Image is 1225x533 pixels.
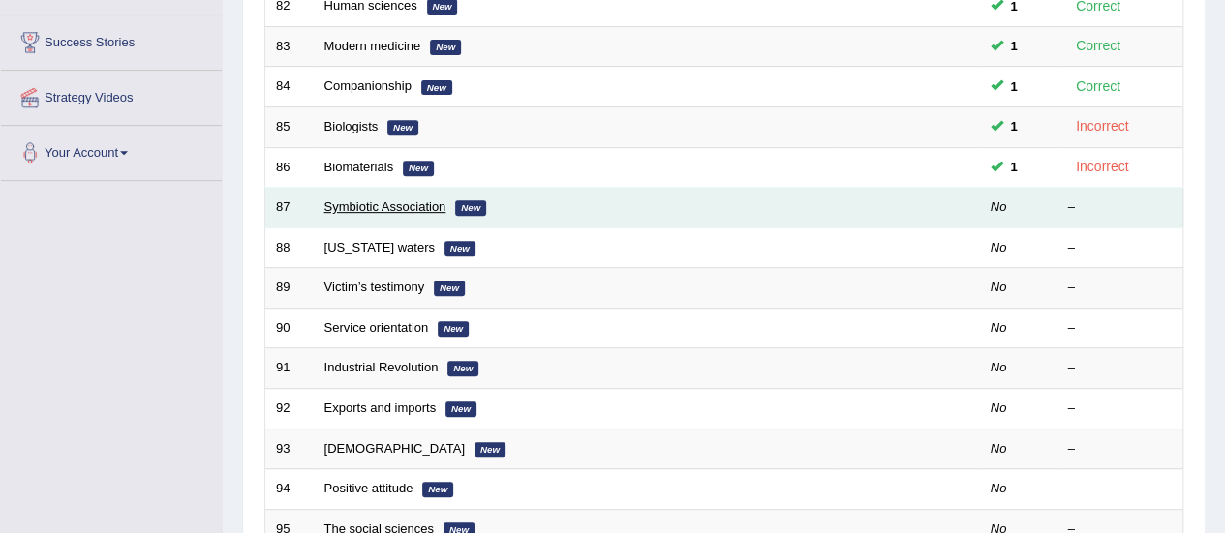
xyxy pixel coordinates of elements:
a: Exports and imports [324,400,437,415]
a: Biomaterials [324,160,394,174]
em: New [421,80,452,96]
td: 87 [265,188,314,228]
td: 93 [265,429,314,469]
td: 86 [265,147,314,188]
em: No [991,441,1007,456]
a: Success Stories [1,15,222,64]
td: 92 [265,388,314,429]
a: Symbiotic Association [324,199,446,214]
em: New [403,161,434,176]
em: New [445,401,476,417]
span: You can still take this question [1003,116,1026,136]
td: 84 [265,67,314,107]
a: Industrial Revolution [324,360,439,374]
em: No [991,199,1007,214]
div: – [1068,239,1173,257]
div: Incorrect [1068,156,1137,178]
a: Biologists [324,119,379,133]
em: New [444,241,475,256]
div: Correct [1068,75,1129,98]
a: Positive attitude [324,481,413,495]
em: New [438,321,469,337]
em: New [422,482,453,497]
td: 91 [265,348,314,389]
em: No [991,320,1007,335]
div: – [1068,198,1173,217]
em: New [387,120,418,135]
span: You can still take this question [1003,76,1026,97]
a: Service orientation [324,320,429,335]
div: – [1068,279,1173,297]
a: [DEMOGRAPHIC_DATA] [324,441,465,456]
em: No [991,280,1007,294]
a: Your Account [1,126,222,174]
td: 94 [265,469,314,510]
div: – [1068,400,1173,418]
em: No [991,400,1007,415]
div: – [1068,359,1173,377]
em: No [991,240,1007,254]
em: No [991,360,1007,374]
div: – [1068,440,1173,459]
em: New [455,200,486,216]
span: You can still take this question [1003,36,1026,56]
span: You can still take this question [1003,157,1026,177]
td: 83 [265,26,314,67]
em: New [447,361,478,376]
a: [US_STATE] waters [324,240,435,254]
td: 89 [265,268,314,309]
em: No [991,481,1007,495]
div: – [1068,319,1173,338]
em: New [475,442,505,458]
td: 90 [265,308,314,348]
div: Correct [1068,35,1129,57]
a: Victim’s testimony [324,280,425,294]
div: – [1068,480,1173,498]
div: Incorrect [1068,115,1137,137]
a: Companionship [324,78,412,93]
a: Modern medicine [324,39,421,53]
td: 85 [265,107,314,148]
a: Strategy Videos [1,71,222,119]
em: New [434,281,465,296]
em: New [430,40,461,55]
td: 88 [265,227,314,268]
